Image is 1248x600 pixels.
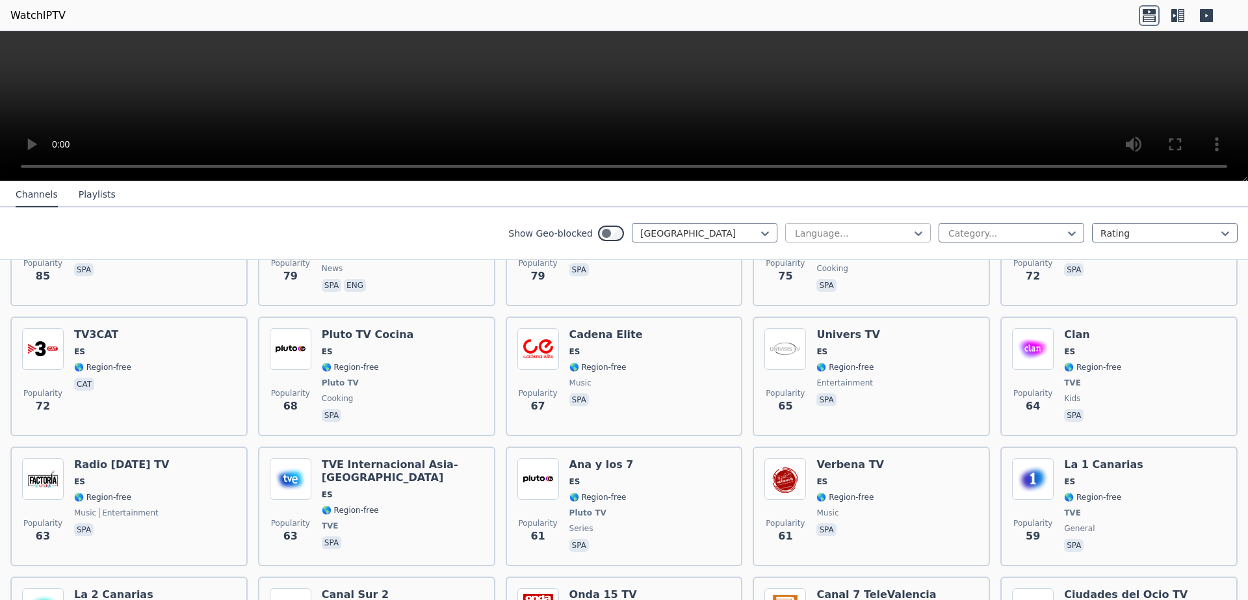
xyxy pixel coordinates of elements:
span: ES [1064,346,1075,357]
span: Popularity [271,388,310,398]
span: 63 [283,528,298,544]
img: Verbena TV [764,458,806,500]
span: 🌎 Region-free [1064,362,1121,372]
span: cooking [322,393,354,404]
span: 67 [530,398,545,414]
span: kids [1064,393,1080,404]
span: 63 [36,528,50,544]
span: 🌎 Region-free [569,362,627,372]
p: eng [344,279,366,292]
p: spa [816,279,836,292]
span: ES [816,476,827,487]
span: 🌎 Region-free [569,492,627,502]
span: Popularity [271,518,310,528]
span: Popularity [271,258,310,268]
p: spa [816,393,836,406]
p: spa [322,279,341,292]
h6: Ana y los 7 [569,458,634,471]
a: WatchIPTV [10,8,66,23]
span: Popularity [23,518,62,528]
span: series [569,523,593,534]
p: spa [1064,409,1084,422]
span: Pluto TV [322,378,359,388]
span: 75 [778,268,792,284]
img: Cadena Elite [517,328,559,370]
img: Ana y los 7 [517,458,559,500]
p: spa [74,523,94,536]
span: 🌎 Region-free [1064,492,1121,502]
span: ES [569,346,580,357]
img: Pluto TV Cocina [270,328,311,370]
span: 79 [283,268,298,284]
span: 59 [1026,528,1040,544]
span: Popularity [519,388,558,398]
p: cat [74,378,94,391]
span: 🌎 Region-free [322,505,379,515]
span: cooking [816,263,848,274]
span: Popularity [766,258,805,268]
span: ES [322,346,333,357]
span: 61 [530,528,545,544]
span: Popularity [23,258,62,268]
span: Popularity [23,388,62,398]
img: La 1 Canarias [1012,458,1054,500]
span: ES [1064,476,1075,487]
h6: TV3CAT [74,328,131,341]
span: TVE [322,521,339,531]
img: Radio Carnaval TV [22,458,64,500]
span: 72 [36,398,50,414]
span: Pluto TV [569,508,606,518]
img: TVE Internacional Asia-Oceania [270,458,311,500]
span: music [74,508,96,518]
span: general [1064,523,1095,534]
img: TV3CAT [22,328,64,370]
span: 🌎 Region-free [816,492,874,502]
h6: Pluto TV Cocina [322,328,414,341]
h6: La 1 Canarias [1064,458,1143,471]
span: news [322,263,343,274]
label: Show Geo-blocked [508,227,593,240]
span: ES [74,346,85,357]
span: TVE [1064,378,1081,388]
p: spa [1064,539,1084,552]
span: music [816,508,838,518]
span: 🌎 Region-free [74,362,131,372]
p: spa [569,539,589,552]
span: 🌎 Region-free [816,362,874,372]
span: 68 [283,398,298,414]
span: 61 [778,528,792,544]
span: Popularity [766,388,805,398]
span: music [569,378,591,388]
p: spa [322,409,341,422]
span: Popularity [766,518,805,528]
p: spa [1064,263,1084,276]
p: spa [74,263,94,276]
h6: Cadena Elite [569,328,643,341]
span: 79 [530,268,545,284]
span: 85 [36,268,50,284]
span: Popularity [1013,388,1052,398]
h6: Clan [1064,328,1121,341]
span: ES [74,476,85,487]
span: TVE [1064,508,1081,518]
button: Channels [16,183,58,207]
span: 🌎 Region-free [322,362,379,372]
span: Popularity [1013,518,1052,528]
h6: Univers TV [816,328,879,341]
p: spa [322,536,341,549]
span: ES [322,489,333,500]
span: Popularity [519,258,558,268]
p: spa [569,263,589,276]
p: spa [569,393,589,406]
span: Popularity [1013,258,1052,268]
span: Popularity [519,518,558,528]
span: 65 [778,398,792,414]
span: entertainment [816,378,873,388]
span: entertainment [99,508,159,518]
span: 72 [1026,268,1040,284]
h6: TVE Internacional Asia-[GEOGRAPHIC_DATA] [322,458,484,484]
h6: Verbena TV [816,458,884,471]
button: Playlists [79,183,116,207]
span: ES [569,476,580,487]
p: spa [816,523,836,536]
